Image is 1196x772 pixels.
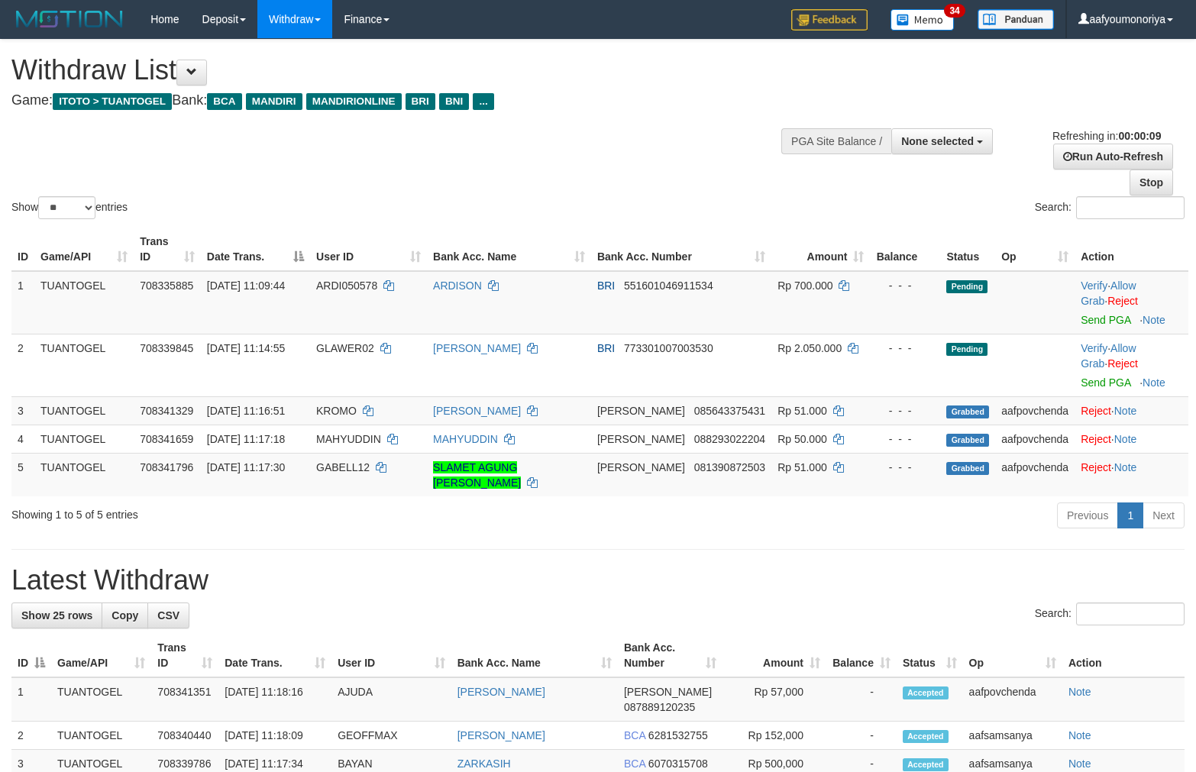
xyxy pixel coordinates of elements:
[1143,376,1165,389] a: Note
[946,434,989,447] span: Grabbed
[791,9,868,31] img: Feedback.jpg
[1076,602,1185,625] input: Search:
[207,433,285,445] span: [DATE] 11:17:18
[140,461,193,473] span: 708341796
[777,342,842,354] span: Rp 2.050.000
[901,135,974,147] span: None selected
[1075,228,1188,271] th: Action
[1081,314,1130,326] a: Send PGA
[34,228,134,271] th: Game/API: activate to sort column ascending
[777,433,827,445] span: Rp 50.000
[903,730,949,743] span: Accepted
[826,677,897,722] td: -
[1081,342,1136,370] span: ·
[694,405,765,417] span: Copy 085643375431 to clipboard
[694,461,765,473] span: Copy 081390872503 to clipboard
[597,433,685,445] span: [PERSON_NAME]
[11,93,782,108] h4: Game: Bank:
[940,228,995,271] th: Status
[903,758,949,771] span: Accepted
[648,729,708,741] span: Copy 6281532755 to clipboard
[427,228,591,271] th: Bank Acc. Name: activate to sort column ascending
[157,609,179,622] span: CSV
[876,431,934,447] div: - - -
[11,425,34,453] td: 4
[207,461,285,473] span: [DATE] 11:17:30
[722,722,826,750] td: Rp 152,000
[1035,602,1185,625] label: Search:
[306,93,402,110] span: MANDIRIONLINE
[1081,376,1130,389] a: Send PGA
[1075,271,1188,334] td: · ·
[451,634,618,677] th: Bank Acc. Name: activate to sort column ascending
[1081,405,1111,417] a: Reject
[406,93,435,110] span: BRI
[1068,686,1091,698] a: Note
[1035,196,1185,219] label: Search:
[694,433,765,445] span: Copy 088293022204 to clipboard
[771,228,870,271] th: Amount: activate to sort column ascending
[624,279,713,292] span: Copy 551601046911534 to clipboard
[140,433,193,445] span: 708341659
[1062,634,1185,677] th: Action
[1118,130,1161,142] strong: 00:00:09
[618,634,722,677] th: Bank Acc. Number: activate to sort column ascending
[51,722,151,750] td: TUANTOGEL
[995,396,1075,425] td: aafpovchenda
[963,677,1062,722] td: aafpovchenda
[978,9,1054,30] img: panduan.png
[963,722,1062,750] td: aafsamsanya
[11,565,1185,596] h1: Latest Withdraw
[316,461,370,473] span: GABELL12
[11,501,487,522] div: Showing 1 to 5 of 5 entries
[995,228,1075,271] th: Op: activate to sort column ascending
[624,757,645,770] span: BCA
[140,279,193,292] span: 708335885
[34,425,134,453] td: TUANTOGEL
[946,280,988,293] span: Pending
[134,228,201,271] th: Trans ID: activate to sort column ascending
[624,701,695,713] span: Copy 087889120235 to clipboard
[1081,342,1136,370] a: Allow Grab
[1075,425,1188,453] td: ·
[876,278,934,293] div: - - -
[11,453,34,496] td: 5
[597,279,615,292] span: BRI
[207,93,241,110] span: BCA
[457,686,545,698] a: [PERSON_NAME]
[316,279,377,292] span: ARDI050578
[826,722,897,750] td: -
[112,609,138,622] span: Copy
[1057,502,1118,528] a: Previous
[34,396,134,425] td: TUANTOGEL
[218,722,331,750] td: [DATE] 11:18:09
[1107,357,1138,370] a: Reject
[876,341,934,356] div: - - -
[597,405,685,417] span: [PERSON_NAME]
[944,4,965,18] span: 34
[1114,433,1137,445] a: Note
[207,279,285,292] span: [DATE] 11:09:44
[1075,453,1188,496] td: ·
[331,634,451,677] th: User ID: activate to sort column ascending
[777,279,832,292] span: Rp 700.000
[1107,295,1138,307] a: Reject
[11,677,51,722] td: 1
[722,677,826,722] td: Rp 57,000
[876,403,934,418] div: - - -
[331,677,451,722] td: AJUDA
[1081,279,1107,292] a: Verify
[1114,405,1137,417] a: Note
[473,93,493,110] span: ...
[51,677,151,722] td: TUANTOGEL
[102,602,148,628] a: Copy
[218,677,331,722] td: [DATE] 11:18:16
[903,686,949,699] span: Accepted
[439,93,469,110] span: BNI
[147,602,189,628] a: CSV
[140,342,193,354] span: 708339845
[246,93,302,110] span: MANDIRI
[1143,502,1185,528] a: Next
[1068,729,1091,741] a: Note
[207,342,285,354] span: [DATE] 11:14:55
